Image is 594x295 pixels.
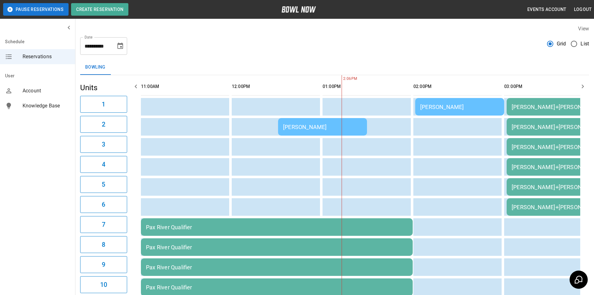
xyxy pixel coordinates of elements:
button: 8 [80,236,127,253]
button: 5 [80,176,127,193]
h6: 3 [102,139,105,149]
span: Grid [557,40,566,48]
span: Reservations [23,53,70,60]
h6: 6 [102,199,105,210]
span: List [581,40,589,48]
th: 01:00PM [323,78,411,96]
button: 4 [80,156,127,173]
button: 6 [80,196,127,213]
h6: 8 [102,240,105,250]
th: 11:00AM [141,78,229,96]
h6: 2 [102,119,105,129]
button: 1 [80,96,127,113]
button: Events Account [525,4,569,15]
button: Create Reservation [71,3,128,16]
span: 2:06PM [342,76,343,82]
span: Account [23,87,70,95]
button: Choose date, selected date is Aug 30, 2025 [114,40,127,52]
div: [PERSON_NAME] [420,104,499,110]
div: Pax River Qualifier [146,224,408,230]
span: Knowledge Base [23,102,70,110]
div: [PERSON_NAME] [283,124,362,130]
label: View [578,26,589,32]
h6: 1 [102,99,105,109]
div: Pax River Qualifier [146,264,408,271]
h6: 10 [100,280,107,290]
div: Pax River Qualifier [146,284,408,291]
h6: 7 [102,220,105,230]
th: 12:00PM [232,78,320,96]
h6: 5 [102,179,105,189]
button: Bowling [80,60,111,75]
h6: 9 [102,260,105,270]
h6: 4 [102,159,105,169]
th: 02:00PM [413,78,502,96]
h5: Units [80,83,127,93]
div: Pax River Qualifier [146,244,408,251]
button: Pause Reservations [3,3,69,16]
button: 10 [80,276,127,293]
button: 3 [80,136,127,153]
div: inventory tabs [80,60,589,75]
button: 9 [80,256,127,273]
button: 7 [80,216,127,233]
button: 2 [80,116,127,133]
button: Logout [571,4,594,15]
img: logo [282,6,316,13]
